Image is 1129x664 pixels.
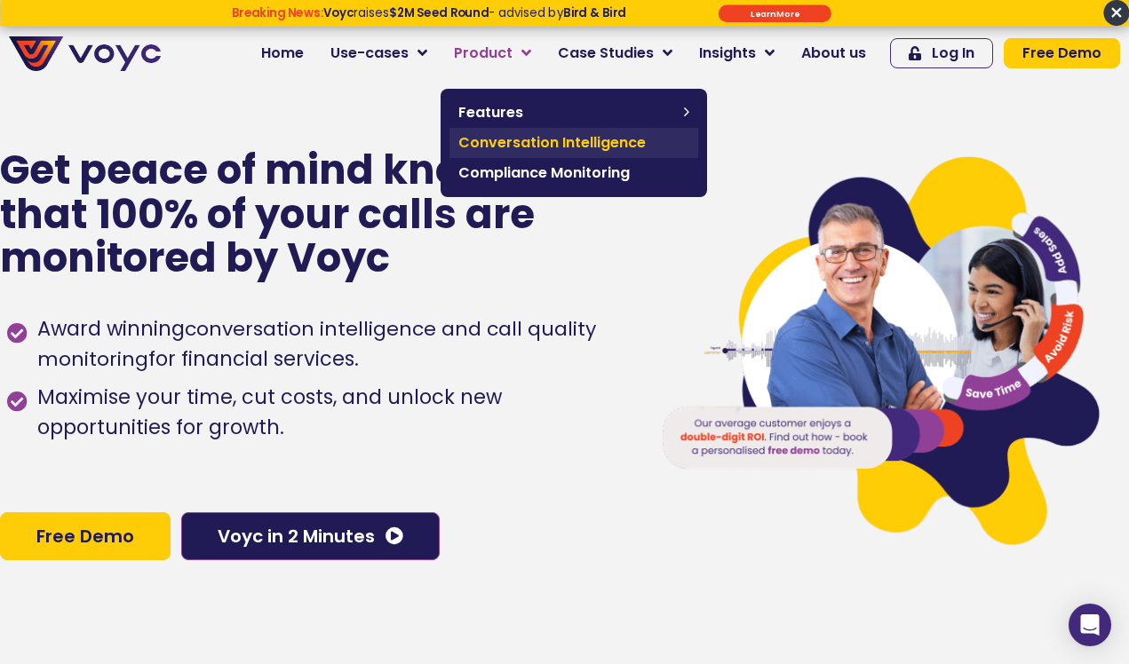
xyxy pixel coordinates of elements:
[932,46,974,60] span: Log In
[458,162,689,184] span: Compliance Monitoring
[458,132,689,154] span: Conversation Intelligence
[458,102,675,123] span: Features
[322,4,624,21] span: raises - advised by
[231,4,322,21] strong: Breaking News:
[449,128,698,158] a: Conversation Intelligence
[558,43,654,64] span: Case Studies
[1069,604,1111,646] div: Open Intercom Messenger
[563,4,625,21] strong: Bird & Bird
[36,527,134,545] span: Free Demo
[454,43,513,64] span: Product
[33,314,625,375] span: Award winning for financial services.
[449,98,698,128] a: Features
[330,43,409,64] span: Use-cases
[686,36,788,71] a: Insights
[890,38,993,68] a: Log In
[718,4,831,22] div: Submit
[1022,46,1101,60] span: Free Demo
[317,36,441,71] a: Use-cases
[545,36,686,71] a: Case Studies
[441,36,545,71] a: Product
[229,144,290,164] span: Job title
[248,36,317,71] a: Home
[788,36,879,71] a: About us
[449,158,698,188] a: Compliance Monitoring
[37,315,596,373] h1: conversation intelligence and call quality monitoring
[9,36,161,71] img: voyc-full-logo
[171,5,685,34] div: Breaking News: Voyc raises $2M Seed Round - advised by Bird & Bird
[261,43,304,64] span: Home
[322,4,353,21] strong: Voyc
[218,527,375,545] span: Voyc in 2 Minutes
[1004,38,1120,68] a: Free Demo
[181,512,440,560] a: Voyc in 2 Minutes
[33,383,625,443] span: Maximise your time, cut costs, and unlock new opportunities for growth.
[699,43,756,64] span: Insights
[229,71,274,91] span: Phone
[801,43,866,64] span: About us
[389,4,489,21] strong: $2M Seed Round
